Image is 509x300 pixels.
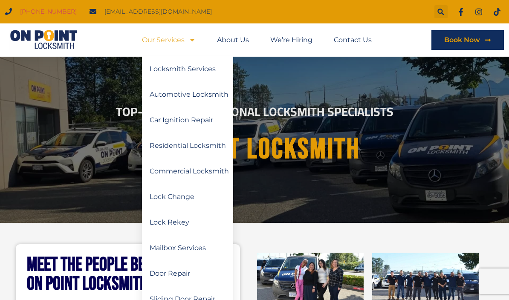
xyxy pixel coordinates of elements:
[434,5,448,18] div: Search
[102,6,212,17] span: [EMAIL_ADDRESS][DOMAIN_NAME]
[17,106,492,118] h2: Top-Rated Professional Locksmith Specialists
[142,56,233,82] a: Locksmith Services
[142,107,233,133] a: Car Ignition Repair
[444,37,480,43] span: Book Now
[431,30,504,50] a: Book Now
[270,30,312,50] a: We’re Hiring
[142,184,233,210] a: Lock Change
[25,133,484,165] h1: On point Locksmith
[142,235,233,261] a: Mailbox Services
[142,261,233,286] a: Door Repair
[142,159,233,184] a: Commercial Locksmith
[142,30,372,50] nav: Menu
[142,30,196,50] a: Our Services
[142,133,233,159] a: Residential Locksmith
[142,210,233,235] a: Lock Rekey
[142,82,233,107] a: Automotive Locksmith
[217,30,249,50] a: About Us
[20,6,77,17] a: [PHONE_NUMBER]
[27,255,229,294] h2: Meet the People Behind On Point Locksmith
[334,30,372,50] a: Contact Us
